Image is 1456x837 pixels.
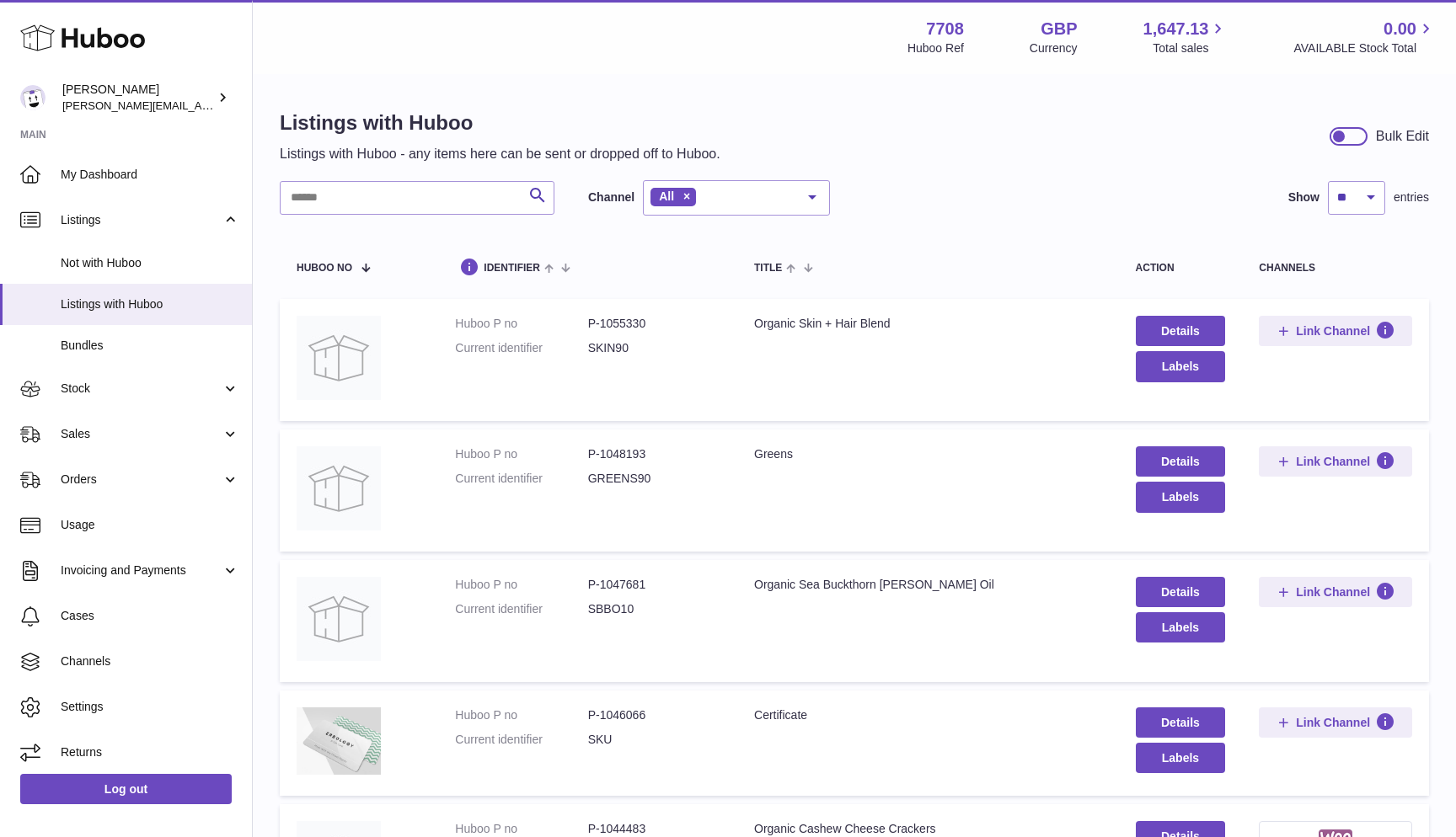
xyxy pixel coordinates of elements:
[1136,351,1226,381] button: Labels
[297,707,381,776] img: Certificate
[61,517,239,533] span: Usage
[61,426,222,442] span: Sales
[297,577,381,661] img: Organic Sea Buckthorn Berry Oil
[588,707,720,723] dd: P-1046066
[455,821,587,837] dt: Huboo P no
[588,577,720,593] dd: P-1047681
[1030,40,1078,56] div: Currency
[1296,454,1370,469] span: Link Channel
[484,263,540,274] span: identifier
[280,109,720,136] h1: Listings with Huboo
[280,145,720,163] p: Listings with Huboo - any items here can be sent or dropped off to Huboo.
[1259,707,1412,738] button: Link Channel
[61,255,239,271] span: Not with Huboo
[1153,40,1228,56] span: Total sales
[1259,263,1412,274] div: channels
[61,744,239,760] span: Returns
[588,316,720,332] dd: P-1055330
[1041,18,1077,40] strong: GBP
[754,707,1102,723] div: Certificate
[1136,612,1226,642] button: Labels
[1384,18,1416,40] span: 0.00
[754,577,1102,593] div: Organic Sea Buckthorn [PERSON_NAME] Oil
[1136,263,1226,274] div: action
[1293,18,1436,56] a: 0.00 AVAILABLE Stock Total
[754,446,1102,462] div: Greens
[659,189,674,203] span: All
[1259,316,1412,346] button: Link Channel
[20,774,232,804] a: Log out
[61,562,222,578] span: Invoicing and Payments
[61,338,239,354] span: Bundles
[20,85,45,110] img: victor@erbology.co
[61,212,222,228] span: Listings
[297,446,381,530] img: Greens
[62,99,338,112] span: [PERSON_NAME][EMAIL_ADDRESS][DOMAIN_NAME]
[1136,743,1226,773] button: Labels
[455,577,587,593] dt: Huboo P no
[61,699,239,715] span: Settings
[1259,577,1412,607] button: Link Channel
[1136,577,1226,607] a: Details
[455,446,587,462] dt: Huboo P no
[1136,446,1226,477] a: Details
[62,82,214,114] div: [PERSON_NAME]
[61,296,239,312] span: Listings with Huboo
[588,446,720,462] dd: P-1048193
[1143,18,1209,40] span: 1,647.13
[455,340,587,356] dt: Current identifier
[907,40,964,56] div: Huboo Ref
[926,18,964,40] strong: 7708
[61,653,239,669] span: Channels
[588,340,720,356] dd: SKIN90
[61,472,222,488] span: Orders
[455,707,587,723] dt: Huboo P no
[455,471,587,487] dt: Current identifier
[1293,40,1436,56] span: AVAILABLE Stock Total
[588,189,634,205] label: Channel
[754,263,782,274] span: title
[754,821,1102,837] div: Organic Cashew Cheese Crackers
[1394,189,1429,205] span: entries
[1288,189,1319,205] label: Show
[1143,18,1228,56] a: 1,647.13 Total sales
[588,601,720,617] dd: SBBO10
[455,316,587,332] dt: Huboo P no
[1296,715,1370,730] span: Link Channel
[1136,482,1226,512] button: Labels
[61,167,239,183] span: My Dashboard
[1376,127,1429,146] div: Bulk Edit
[1136,316,1226,346] a: Details
[588,732,720,748] dd: SKU
[1136,707,1226,738] a: Details
[455,732,587,748] dt: Current identifier
[455,601,587,617] dt: Current identifier
[754,316,1102,332] div: Organic Skin + Hair Blend
[297,316,381,400] img: Organic Skin + Hair Blend
[1296,584,1370,600] span: Link Channel
[61,381,222,397] span: Stock
[1296,323,1370,339] span: Link Channel
[588,821,720,837] dd: P-1044483
[1259,446,1412,477] button: Link Channel
[61,608,239,624] span: Cases
[297,263,352,274] span: Huboo no
[588,471,720,487] dd: GREENS90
